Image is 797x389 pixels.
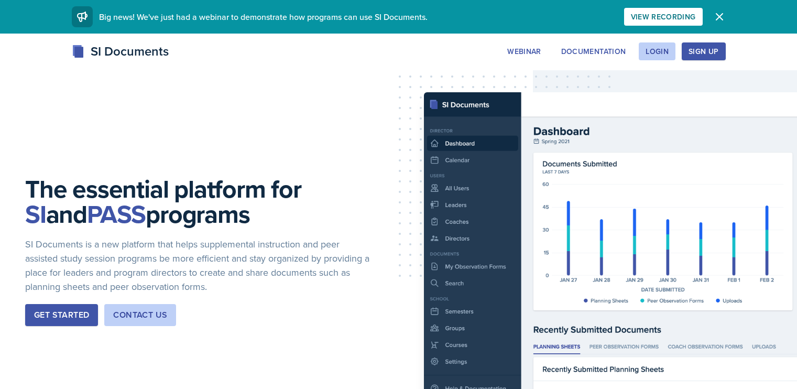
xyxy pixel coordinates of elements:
[689,47,718,56] div: Sign Up
[104,304,176,326] button: Contact Us
[113,309,167,321] div: Contact Us
[639,42,675,60] button: Login
[554,42,633,60] button: Documentation
[34,309,89,321] div: Get Started
[631,13,696,21] div: View Recording
[72,42,169,61] div: SI Documents
[99,11,428,23] span: Big news! We've just had a webinar to demonstrate how programs can use SI Documents.
[682,42,725,60] button: Sign Up
[25,304,98,326] button: Get Started
[646,47,669,56] div: Login
[624,8,703,26] button: View Recording
[507,47,541,56] div: Webinar
[500,42,548,60] button: Webinar
[561,47,626,56] div: Documentation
